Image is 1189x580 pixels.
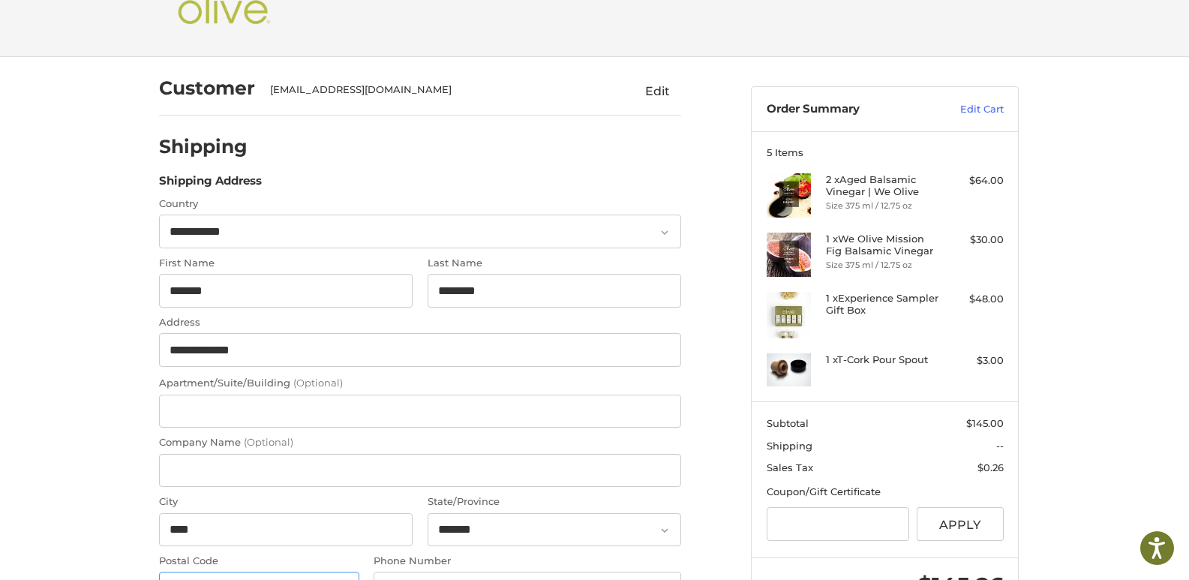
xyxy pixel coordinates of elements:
label: First Name [159,256,413,271]
label: State/Province [428,494,681,509]
label: Postal Code [159,554,359,569]
small: (Optional) [293,377,343,389]
button: Edit [633,79,681,103]
span: Shipping [767,440,812,452]
label: City [159,494,413,509]
small: (Optional) [244,436,293,448]
h2: Shipping [159,135,248,158]
label: Last Name [428,256,681,271]
div: $3.00 [944,353,1004,368]
div: $30.00 [944,233,1004,248]
h4: 1 x We Olive Mission Fig Balsamic Vinegar [826,233,941,257]
button: Open LiveChat chat widget [173,20,191,38]
a: Edit Cart [928,102,1004,117]
div: $48.00 [944,292,1004,307]
li: Size 375 ml / 12.75 oz [826,259,941,272]
label: Phone Number [374,554,681,569]
span: $145.00 [966,417,1004,429]
legend: Shipping Address [159,173,262,197]
div: Coupon/Gift Certificate [767,485,1004,500]
label: Company Name [159,435,681,450]
label: Country [159,197,681,212]
span: -- [996,440,1004,452]
h3: 5 Items [767,146,1004,158]
span: Sales Tax [767,461,813,473]
span: Subtotal [767,417,809,429]
button: Apply [917,507,1004,541]
h2: Customer [159,77,255,100]
p: We're away right now. Please check back later! [21,23,170,35]
input: Gift Certificate or Coupon Code [767,507,910,541]
h4: 1 x Experience Sampler Gift Box [826,292,941,317]
h3: Order Summary [767,102,928,117]
label: Address [159,315,681,330]
label: Apartment/Suite/Building [159,376,681,391]
div: [EMAIL_ADDRESS][DOMAIN_NAME] [270,83,605,98]
div: $64.00 [944,173,1004,188]
h4: 1 x T-Cork Pour Spout [826,353,941,365]
li: Size 375 ml / 12.75 oz [826,200,941,212]
h4: 2 x Aged Balsamic Vinegar | We Olive [826,173,941,198]
span: $0.26 [977,461,1004,473]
